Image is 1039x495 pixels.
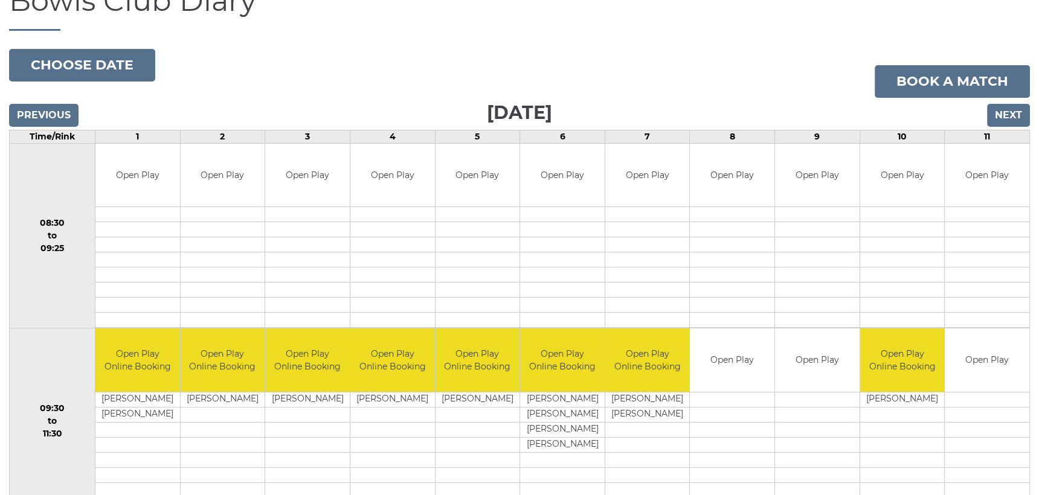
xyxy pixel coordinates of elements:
[95,130,181,143] td: 1
[520,130,605,143] td: 6
[520,422,605,437] td: [PERSON_NAME]
[860,392,945,407] td: [PERSON_NAME]
[265,392,350,407] td: [PERSON_NAME]
[520,328,605,392] td: Open Play Online Booking
[987,104,1030,127] input: Next
[9,49,155,81] button: Choose date
[690,130,775,143] td: 8
[435,130,520,143] td: 5
[520,437,605,452] td: [PERSON_NAME]
[605,328,690,392] td: Open Play Online Booking
[605,130,690,143] td: 7
[95,328,180,392] td: Open Play Online Booking
[265,328,350,392] td: Open Play Online Booking
[350,144,435,207] td: Open Play
[945,144,1029,207] td: Open Play
[9,104,79,127] input: Previous
[860,130,945,143] td: 10
[180,130,265,143] td: 2
[605,407,690,422] td: [PERSON_NAME]
[520,144,605,207] td: Open Play
[95,407,180,422] td: [PERSON_NAME]
[10,143,95,328] td: 08:30 to 09:25
[350,392,435,407] td: [PERSON_NAME]
[265,130,350,143] td: 3
[605,392,690,407] td: [PERSON_NAME]
[860,144,945,207] td: Open Play
[875,65,1030,98] a: Book a match
[520,407,605,422] td: [PERSON_NAME]
[350,130,435,143] td: 4
[436,328,520,392] td: Open Play Online Booking
[775,328,860,392] td: Open Play
[520,392,605,407] td: [PERSON_NAME]
[10,130,95,143] td: Time/Rink
[181,144,265,207] td: Open Play
[181,328,265,392] td: Open Play Online Booking
[605,144,690,207] td: Open Play
[265,144,350,207] td: Open Play
[436,392,520,407] td: [PERSON_NAME]
[775,130,860,143] td: 9
[95,392,180,407] td: [PERSON_NAME]
[436,144,520,207] td: Open Play
[95,144,180,207] td: Open Play
[860,328,945,392] td: Open Play Online Booking
[775,144,860,207] td: Open Play
[945,328,1029,392] td: Open Play
[350,328,435,392] td: Open Play Online Booking
[690,328,774,392] td: Open Play
[945,130,1030,143] td: 11
[181,392,265,407] td: [PERSON_NAME]
[690,144,774,207] td: Open Play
